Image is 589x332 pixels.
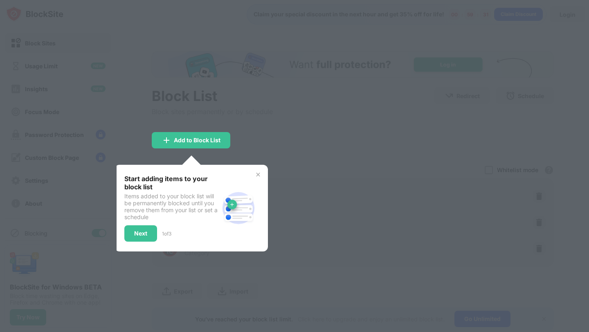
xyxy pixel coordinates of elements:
div: 1 of 3 [162,231,171,237]
div: Items added to your block list will be permanently blocked until you remove them from your list o... [124,193,219,220]
div: Start adding items to your block list [124,175,219,191]
img: block-site.svg [219,188,258,228]
div: Next [134,230,147,237]
img: x-button.svg [255,171,261,178]
div: Add to Block List [174,137,220,144]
